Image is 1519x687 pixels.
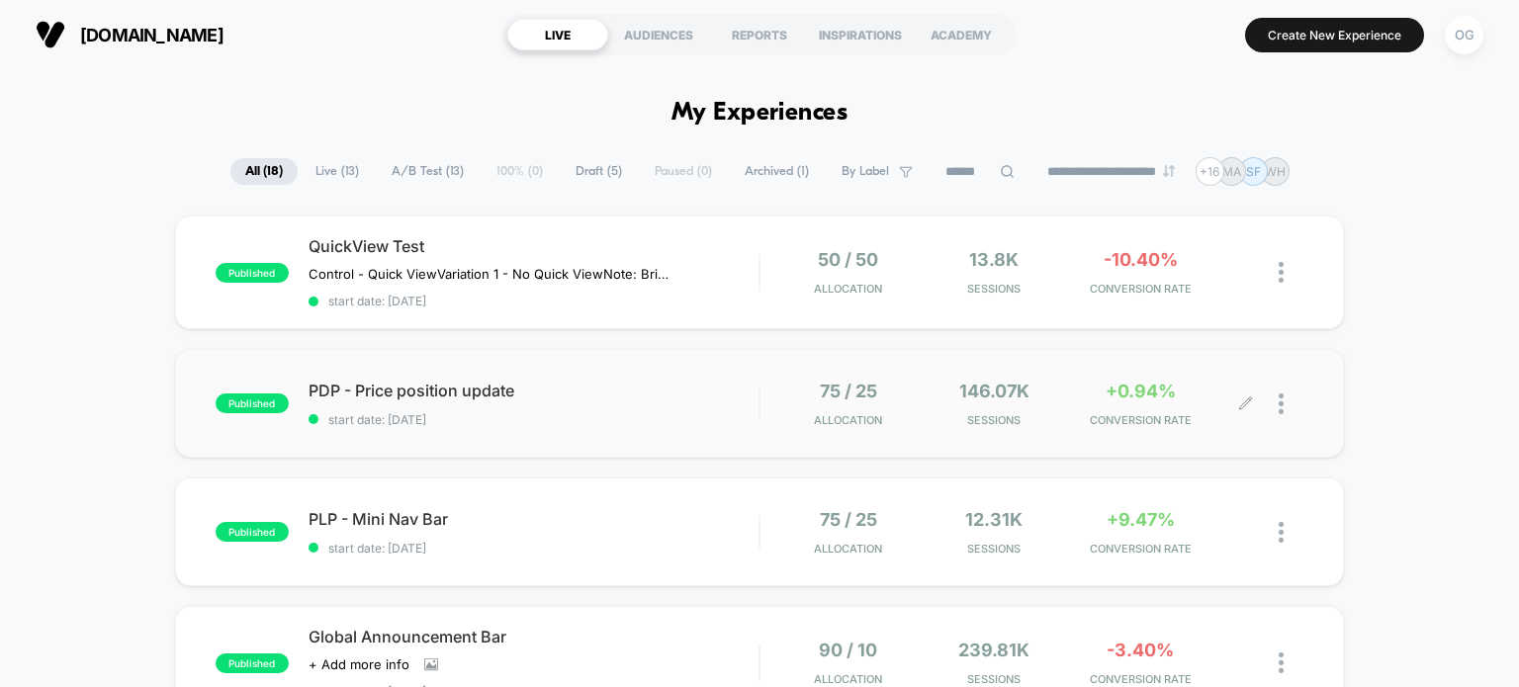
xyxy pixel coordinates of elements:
[926,413,1062,427] span: Sessions
[814,542,882,556] span: Allocation
[309,627,759,646] span: Global Announcement Bar
[1265,164,1286,179] p: WH
[814,282,882,296] span: Allocation
[820,381,877,401] span: 75 / 25
[1279,393,1284,414] img: close
[1279,522,1284,543] img: close
[926,282,1062,296] span: Sessions
[1279,262,1284,283] img: close
[1196,157,1224,186] div: + 16
[1439,15,1489,55] button: OG
[1279,652,1284,673] img: close
[507,19,608,50] div: LIVE
[309,294,759,308] span: start date: [DATE]
[959,381,1029,401] span: 146.07k
[216,393,289,413] span: published
[1445,16,1483,54] div: OG
[730,158,824,185] span: Archived ( 1 )
[309,509,759,529] span: PLP - Mini Nav Bar
[958,640,1029,660] span: 239.81k
[1106,381,1176,401] span: +0.94%
[965,509,1023,530] span: 12.31k
[818,249,878,270] span: 50 / 50
[1072,672,1208,686] span: CONVERSION RATE
[1107,509,1175,530] span: +9.47%
[1222,164,1241,179] p: MA
[216,263,289,283] span: published
[309,236,759,256] span: QuickView Test
[819,640,877,660] span: 90 / 10
[1072,282,1208,296] span: CONVERSION RATE
[810,19,911,50] div: INSPIRATIONS
[926,542,1062,556] span: Sessions
[709,19,810,50] div: REPORTS
[1072,413,1208,427] span: CONVERSION RATE
[216,522,289,542] span: published
[30,19,229,50] button: [DOMAIN_NAME]
[230,158,298,185] span: All ( 18 )
[1107,640,1174,660] span: -3.40%
[36,20,65,49] img: Visually logo
[309,541,759,556] span: start date: [DATE]
[216,653,289,673] span: published
[309,266,675,282] span: Control - Quick ViewVariation 1 - No Quick ViewNote: Brighton released QV to production on [DATE]
[309,412,759,427] span: start date: [DATE]
[309,656,409,672] span: + Add more info
[1104,249,1178,270] span: -10.40%
[820,509,877,530] span: 75 / 25
[969,249,1019,270] span: 13.8k
[301,158,374,185] span: Live ( 13 )
[608,19,709,50] div: AUDIENCES
[561,158,637,185] span: Draft ( 5 )
[80,25,223,45] span: [DOMAIN_NAME]
[309,381,759,400] span: PDP - Price position update
[814,413,882,427] span: Allocation
[1163,165,1175,177] img: end
[1072,542,1208,556] span: CONVERSION RATE
[1245,18,1424,52] button: Create New Experience
[377,158,479,185] span: A/B Test ( 13 )
[911,19,1012,50] div: ACADEMY
[814,672,882,686] span: Allocation
[671,99,849,128] h1: My Experiences
[842,164,889,179] span: By Label
[1246,164,1261,179] p: SF
[926,672,1062,686] span: Sessions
